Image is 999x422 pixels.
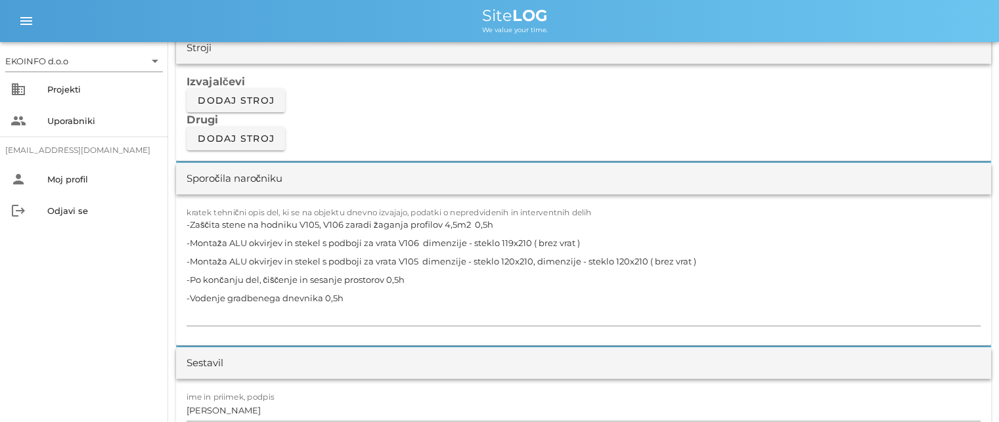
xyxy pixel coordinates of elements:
[482,6,548,25] span: Site
[482,26,548,34] span: We value your time.
[11,81,26,97] i: business
[187,127,285,150] button: Dodaj stroj
[187,89,285,112] button: Dodaj stroj
[5,55,68,67] div: EKOINFO d.o.o
[11,203,26,219] i: logout
[187,41,211,56] div: Stroji
[11,113,26,129] i: people
[47,205,158,216] div: Odjavi se
[197,95,275,106] span: Dodaj stroj
[933,359,999,422] div: Pripomoček za klepet
[11,171,26,187] i: person
[47,84,158,95] div: Projekti
[47,116,158,126] div: Uporabniki
[47,174,158,184] div: Moj profil
[187,207,592,217] label: kratek tehnični opis del, ki se na objektu dnevno izvajajo, podatki o nepredvidenih in interventn...
[18,13,34,29] i: menu
[187,74,981,89] h3: Izvajalčevi
[187,171,282,186] div: Sporočila naročniku
[147,53,163,69] i: arrow_drop_down
[187,356,223,371] div: Sestavil
[187,112,981,127] h3: Drugi
[5,51,163,72] div: EKOINFO d.o.o
[187,392,275,402] label: ime in priimek, podpis
[512,6,548,25] b: LOG
[933,359,999,422] iframe: Chat Widget
[197,133,275,144] span: Dodaj stroj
